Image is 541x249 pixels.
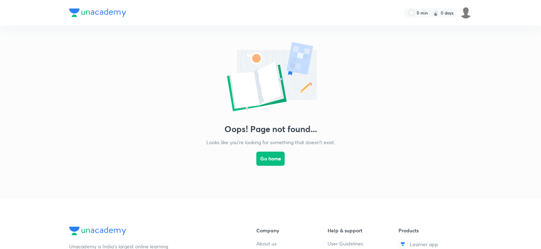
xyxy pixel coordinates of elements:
p: Looks like you're looking for something that doesn't exist. [206,138,335,146]
img: Company Logo [69,9,126,17]
a: About us [256,240,328,247]
img: Learner app [398,240,407,248]
a: User Guidelines [328,240,399,247]
img: Organic Chemistry [460,7,472,19]
span: Learner app [410,240,438,248]
h3: Oops! Page not found... [224,124,317,134]
a: Go home [256,146,285,184]
button: Go home [256,152,285,166]
img: error [200,40,341,115]
img: Company Logo [69,227,126,235]
h6: Help & support [328,227,399,234]
img: streak [432,9,439,16]
a: Learner app [398,240,470,248]
h6: Products [398,227,470,234]
h6: Company [256,227,328,234]
a: Company Logo [69,227,234,237]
